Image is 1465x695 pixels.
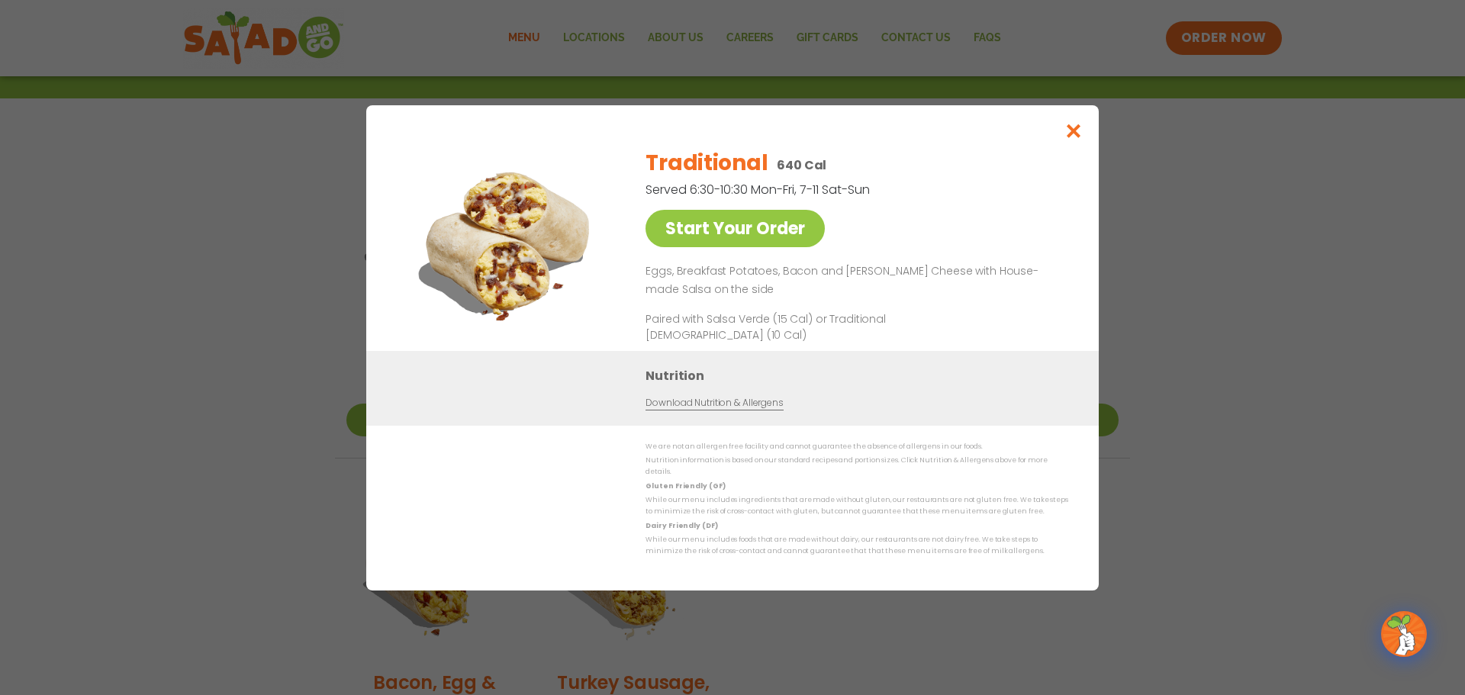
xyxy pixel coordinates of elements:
p: 640 Cal [777,156,826,175]
button: Close modal [1049,105,1099,156]
strong: Gluten Friendly (GF) [646,481,725,490]
p: Paired with Salsa Verde (15 Cal) or Traditional [DEMOGRAPHIC_DATA] (10 Cal) [646,310,928,343]
strong: Dairy Friendly (DF) [646,520,717,529]
img: wpChatIcon [1383,613,1425,655]
p: Served 6:30-10:30 Mon-Fri, 7-11 Sat-Sun [646,180,989,199]
a: Start Your Order [646,210,825,247]
h3: Nutrition [646,365,1076,385]
p: While our menu includes foods that are made without dairy, our restaurants are not dairy free. We... [646,534,1068,558]
p: Nutrition information is based on our standard recipes and portion sizes. Click Nutrition & Aller... [646,455,1068,478]
h2: Traditional [646,147,768,179]
p: We are not an allergen free facility and cannot guarantee the absence of allergens in our foods. [646,441,1068,452]
p: While our menu includes ingredients that are made without gluten, our restaurants are not gluten ... [646,494,1068,518]
p: Eggs, Breakfast Potatoes, Bacon and [PERSON_NAME] Cheese with House-made Salsa on the side [646,262,1062,299]
a: Download Nutrition & Allergens [646,395,783,410]
img: Featured product photo for Traditional [401,136,614,350]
